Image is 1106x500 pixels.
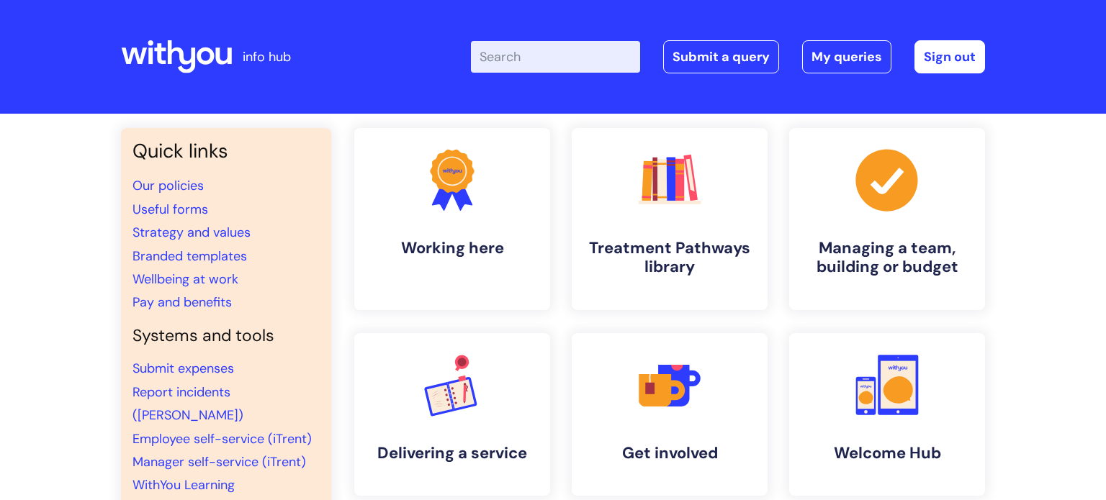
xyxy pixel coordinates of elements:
a: Employee self-service (iTrent) [132,430,312,447]
a: Pay and benefits [132,294,232,311]
h3: Quick links [132,140,320,163]
a: Branded templates [132,247,247,265]
a: Report incidents ([PERSON_NAME]) [132,383,243,424]
a: My queries [802,40,891,73]
a: Submit a query [663,40,779,73]
h4: Treatment Pathways library [583,239,756,277]
a: Wellbeing at work [132,271,238,288]
a: Delivering a service [354,333,550,496]
div: | - [471,40,985,73]
a: Sign out [914,40,985,73]
a: Get involved [572,333,768,496]
a: Submit expenses [132,360,234,377]
a: Useful forms [132,201,208,218]
h4: Delivering a service [366,444,539,463]
a: Our policies [132,177,204,194]
a: Strategy and values [132,224,251,241]
h4: Welcome Hub [801,444,974,463]
a: Working here [354,128,550,310]
h4: Systems and tools [132,326,320,346]
a: Welcome Hub [789,333,985,496]
h4: Working here [366,239,539,258]
a: Managing a team, building or budget [789,128,985,310]
input: Search [471,41,640,73]
h4: Get involved [583,444,756,463]
a: Manager self-service (iTrent) [132,453,306,471]
p: info hub [243,45,291,68]
a: WithYou Learning [132,476,235,494]
h4: Managing a team, building or budget [801,239,974,277]
a: Treatment Pathways library [572,128,768,310]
